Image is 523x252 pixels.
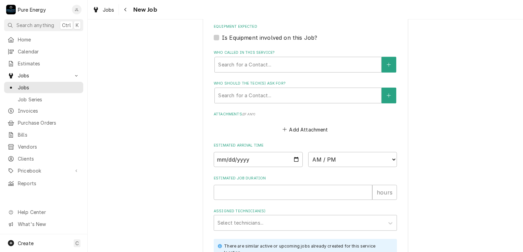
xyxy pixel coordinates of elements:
[282,125,329,134] button: Add Attachment
[18,180,80,187] span: Reports
[18,143,80,150] span: Vendors
[4,58,83,69] a: Estimates
[62,22,71,29] span: Ctrl
[214,112,397,117] label: Attachments
[4,218,83,230] a: Go to What's New
[222,34,317,42] label: Is Equipment involved on this Job?
[4,70,83,81] a: Go to Jobs
[4,117,83,128] a: Purchase Orders
[18,167,70,174] span: Pricebook
[214,209,397,214] label: Assigned Technician(s)
[214,143,397,148] label: Estimated Arrival Time
[18,155,80,162] span: Clients
[214,152,303,167] input: Date
[18,36,80,43] span: Home
[214,176,397,200] div: Estimated Job Duration
[4,105,83,116] a: Invoices
[18,96,80,103] span: Job Series
[4,34,83,45] a: Home
[4,129,83,140] a: Bills
[120,4,131,15] button: Navigate back
[6,5,16,14] div: P
[90,4,117,15] a: Jobs
[18,48,80,55] span: Calendar
[18,220,79,228] span: What's New
[18,6,46,13] div: Pure Energy
[387,93,391,98] svg: Create New Contact
[382,88,396,103] button: Create New Contact
[18,84,80,91] span: Jobs
[75,240,79,247] span: C
[214,143,397,167] div: Estimated Arrival Time
[4,165,83,176] a: Go to Pricebook
[214,176,397,181] label: Estimated Job Duration
[72,5,82,14] div: James Linnenkamp's Avatar
[18,119,80,126] span: Purchase Orders
[72,5,82,14] div: JL
[308,152,397,167] select: Time Select
[18,60,80,67] span: Estimates
[4,82,83,93] a: Jobs
[18,131,80,138] span: Bills
[4,178,83,189] a: Reports
[214,24,397,41] div: Equipment Expected
[18,240,34,246] span: Create
[16,22,54,29] span: Search anything
[4,153,83,164] a: Clients
[382,57,396,73] button: Create New Contact
[4,94,83,105] a: Job Series
[242,112,255,116] span: ( if any )
[387,62,391,67] svg: Create New Contact
[6,5,16,14] div: Pure Energy's Avatar
[372,185,397,200] div: hours
[214,81,397,86] label: Who should the tech(s) ask for?
[4,19,83,31] button: Search anythingCtrlK
[103,6,114,13] span: Jobs
[18,107,80,114] span: Invoices
[4,141,83,152] a: Vendors
[214,24,397,29] label: Equipment Expected
[214,50,397,72] div: Who called in this service?
[214,50,397,55] label: Who called in this service?
[214,112,397,134] div: Attachments
[131,5,157,14] span: New Job
[4,206,83,218] a: Go to Help Center
[214,209,397,231] div: Assigned Technician(s)
[18,72,70,79] span: Jobs
[214,81,397,103] div: Who should the tech(s) ask for?
[4,46,83,57] a: Calendar
[18,209,79,216] span: Help Center
[76,22,79,29] span: K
